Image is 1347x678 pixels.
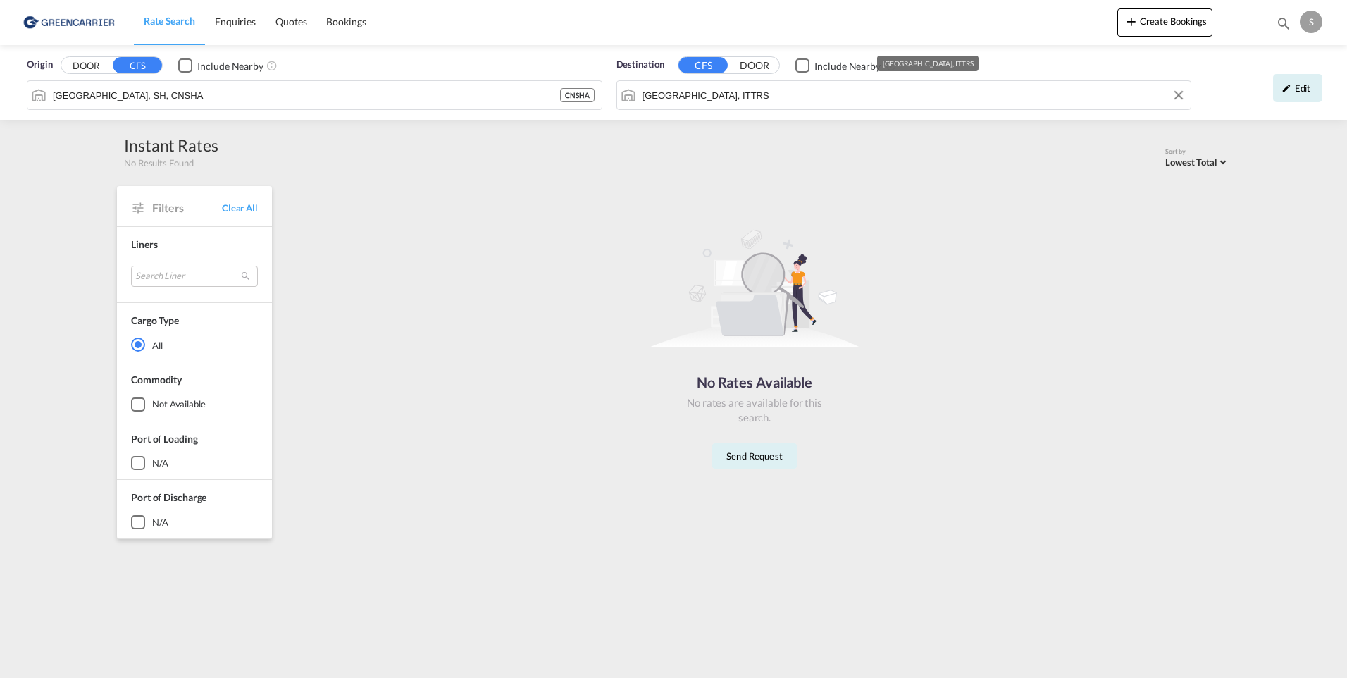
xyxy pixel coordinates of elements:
button: CFS [678,57,728,73]
span: Bookings [326,16,366,27]
button: CFS [113,57,162,73]
span: Liners [131,238,157,250]
span: Commodity [131,374,182,386]
div: icon-pencilEdit [1273,74,1322,102]
md-input-container: Trieste, ITTRS [617,81,1191,109]
div: No Rates Available [684,372,825,392]
button: Send Request [712,443,797,469]
div: Include Nearby [814,59,881,73]
div: N/A [152,516,168,529]
span: Port of Loading [131,433,198,445]
md-icon: Unchecked: Ignores neighbouring ports when fetching rates.Checked : Includes neighbouring ports w... [266,60,278,71]
div: [GEOGRAPHIC_DATA], ITTRS [883,56,974,71]
div: CNSHA [560,88,595,102]
md-checkbox: N/A [131,456,258,470]
span: Filters [152,200,222,216]
md-icon: icon-magnify [1276,16,1291,31]
span: Port of Discharge [131,491,206,503]
md-icon: icon-pencil [1281,83,1291,93]
div: not available [152,397,206,410]
span: Lowest Total [1165,156,1217,168]
div: Cargo Type [131,314,179,328]
md-checkbox: Checkbox No Ink [178,58,263,73]
button: icon-plus 400-fgCreate Bookings [1117,8,1212,37]
span: Clear All [222,202,258,214]
span: Enquiries [215,16,256,27]
button: Clear Input [1168,85,1189,106]
div: No rates are available for this search. [684,395,825,425]
span: Origin [27,58,52,72]
img: norateimg.svg [649,228,860,348]
span: No Results Found [124,156,193,169]
md-input-container: Shanghai, SH, CNSHA [27,81,602,109]
div: S [1300,11,1322,33]
input: Search by Port [643,85,1184,106]
md-radio-button: All [131,338,258,352]
span: Destination [616,58,664,72]
input: Search by Port [53,85,560,106]
md-select: Select: Lowest Total [1165,153,1230,169]
button: DOOR [61,58,111,74]
div: N/A [152,457,168,469]
div: icon-magnify [1276,16,1291,37]
div: Sort by [1165,147,1230,156]
md-checkbox: Checkbox No Ink [795,58,881,73]
div: Instant Rates [124,134,218,156]
span: Rate Search [144,15,195,27]
md-checkbox: N/A [131,515,258,529]
span: Quotes [275,16,306,27]
img: e39c37208afe11efa9cb1d7a6ea7d6f5.png [21,6,116,38]
div: Include Nearby [197,59,263,73]
button: DOOR [730,58,779,74]
md-icon: icon-plus 400-fg [1123,13,1140,30]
